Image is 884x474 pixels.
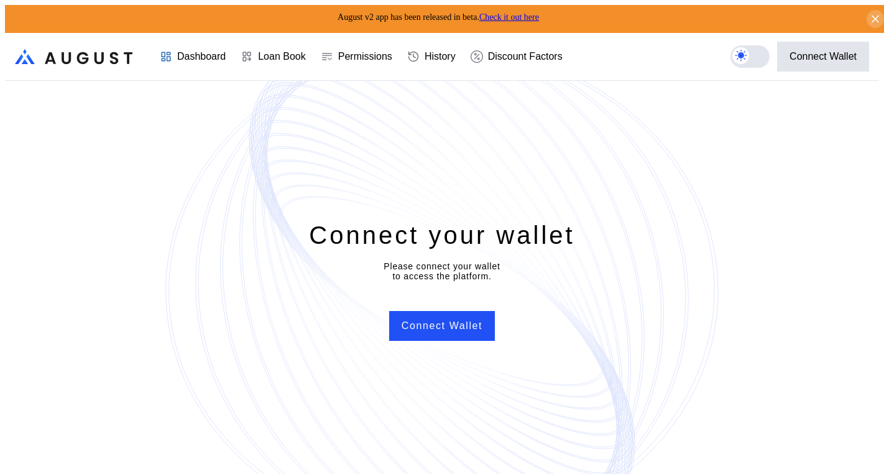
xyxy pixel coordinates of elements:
[790,51,857,62] div: Connect Wallet
[309,219,574,251] div: Connect your wallet
[384,261,500,281] div: Please connect your wallet to access the platform.
[777,42,869,72] button: Connect Wallet
[152,34,233,80] a: Dashboard
[177,51,226,62] div: Dashboard
[313,34,400,80] a: Permissions
[400,34,463,80] a: History
[338,51,392,62] div: Permissions
[463,34,570,80] a: Discount Factors
[258,51,306,62] div: Loan Book
[425,51,456,62] div: History
[338,12,539,22] span: August v2 app has been released in beta.
[389,311,495,341] button: Connect Wallet
[233,34,313,80] a: Loan Book
[479,12,539,22] a: Check it out here
[488,51,563,62] div: Discount Factors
